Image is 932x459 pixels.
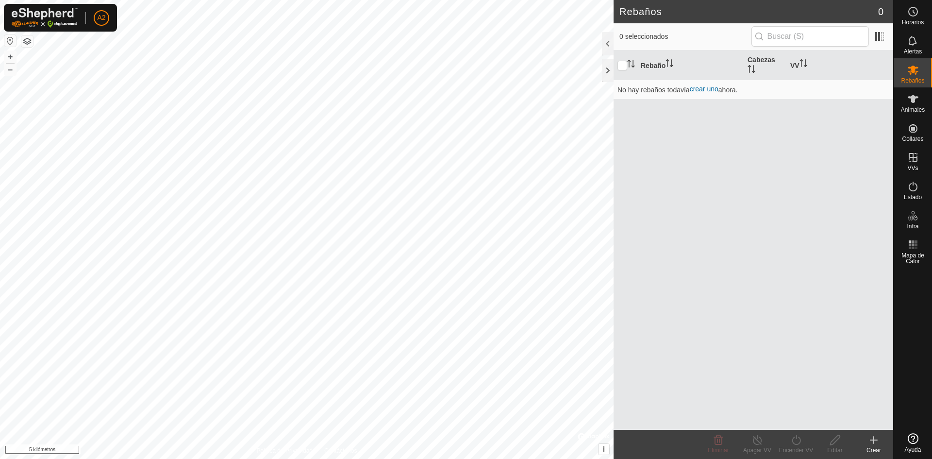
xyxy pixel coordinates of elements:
[4,64,16,75] button: –
[4,51,16,63] button: +
[904,194,922,201] font: Estado
[748,67,755,74] p-sorticon: Activar para ordenar
[743,447,771,454] font: Apagar VV
[12,8,78,28] img: Logotipo de Gallagher
[907,223,918,230] font: Infra
[324,446,357,455] a: Contáctenos
[619,6,662,17] font: Rebaños
[779,447,814,454] font: Encender VV
[4,35,16,47] button: Restablecer Mapa
[718,86,738,94] font: ahora.
[690,85,718,93] a: crear uno
[905,446,921,453] font: Ayuda
[901,77,924,84] font: Rebaños
[257,447,313,454] font: Política de Privacidad
[902,19,924,26] font: Horarios
[627,61,635,69] p-sorticon: Activar para ordenar
[904,48,922,55] font: Alertas
[878,6,883,17] font: 0
[21,35,33,47] button: Capas del Mapa
[748,56,775,64] font: Cabezas
[619,33,668,40] font: 0 seleccionados
[799,61,807,68] p-sorticon: Activar para ordenar
[641,61,666,69] font: Rebaño
[894,429,932,457] a: Ayuda
[324,447,357,454] font: Contáctenos
[599,444,609,455] button: i
[901,106,925,113] font: Animales
[666,61,673,68] p-sorticon: Activar para ordenar
[907,165,918,171] font: VVs
[603,445,605,453] font: i
[708,447,729,454] font: Eliminar
[901,252,924,265] font: Mapa de Calor
[902,136,923,142] font: Collares
[617,86,690,94] font: No hay rebaños todavía
[866,447,881,454] font: Crear
[8,64,13,74] font: –
[751,26,869,47] input: Buscar (S)
[257,446,313,455] a: Política de Privacidad
[8,51,13,62] font: +
[827,447,842,454] font: Editar
[97,14,105,21] font: A2
[790,61,799,69] font: VV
